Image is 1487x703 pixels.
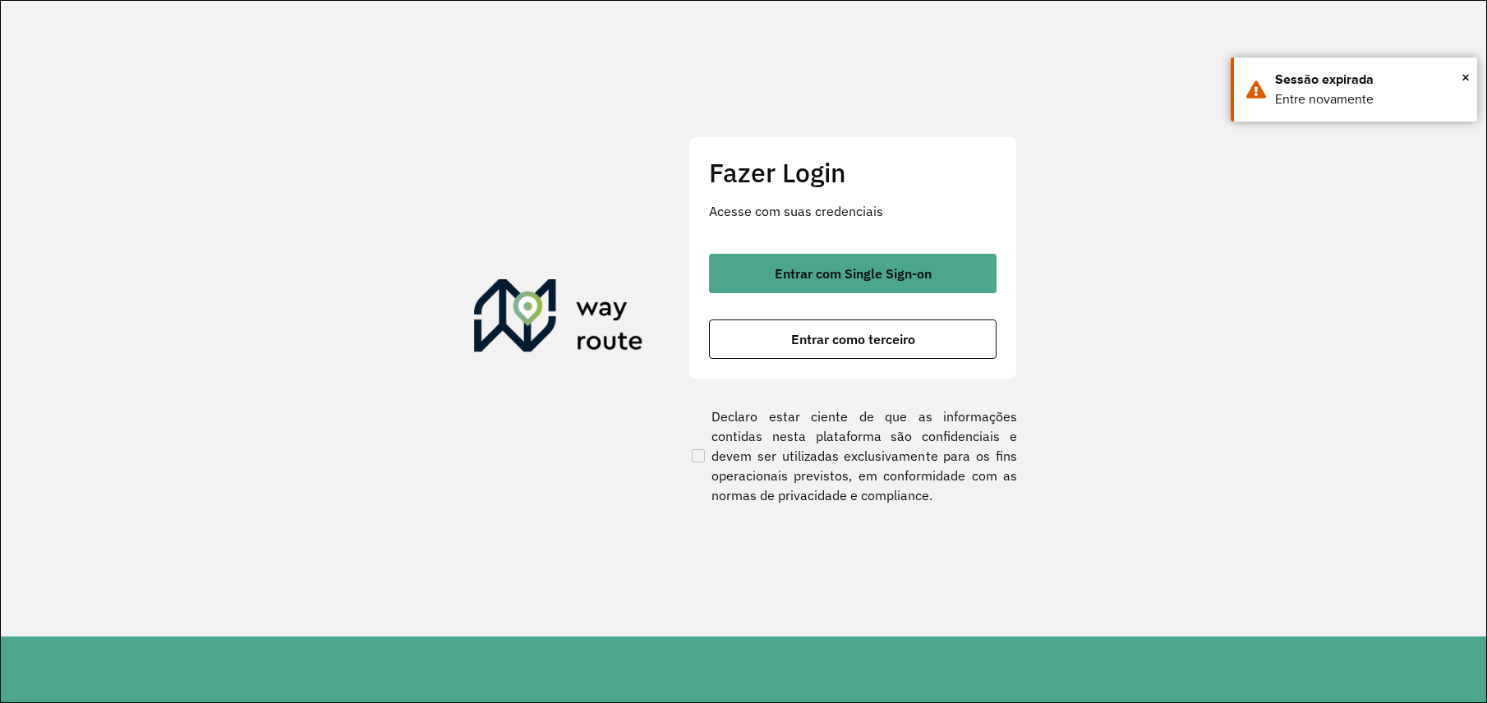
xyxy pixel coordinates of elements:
[1275,70,1465,90] div: Sessão expirada
[711,407,1017,505] font: Declaro estar ciente de que as informações contidas nesta plataforma são confidenciais e devem se...
[474,279,643,358] img: Roteirizador AmbevTech
[1462,65,1470,90] span: ×
[775,265,932,282] font: Entrar com Single Sign-on
[791,331,915,347] font: Entrar como terceiro
[1275,90,1465,109] div: Entre novamente
[1462,65,1470,90] button: Close
[709,157,997,188] h2: Fazer Login
[1275,72,1374,86] font: Sessão expirada
[709,319,997,359] button: botão
[709,201,997,221] p: Acesse com suas credenciais
[709,254,997,293] button: botão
